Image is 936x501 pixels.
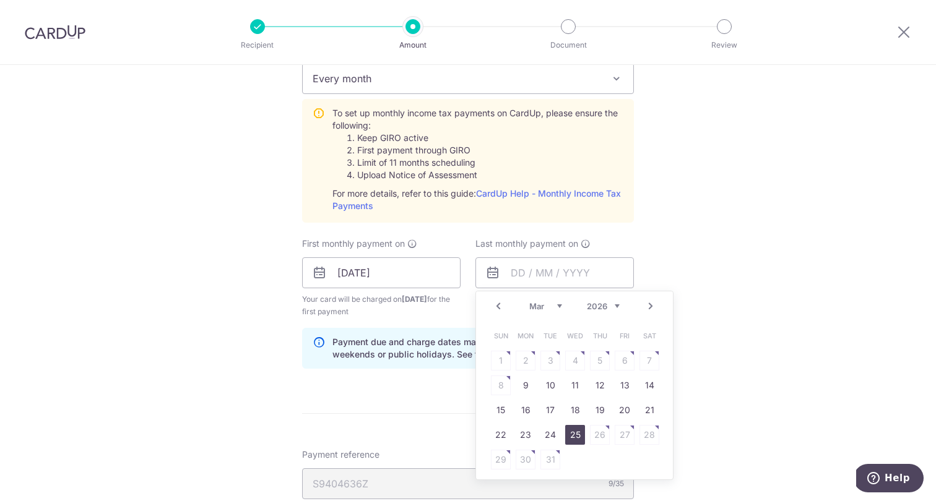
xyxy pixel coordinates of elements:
[491,299,506,314] a: Prev
[475,257,634,288] input: DD / MM / YYYY
[678,39,770,51] p: Review
[639,326,659,346] span: Saturday
[540,425,560,445] a: 24
[302,257,461,288] input: DD / MM / YYYY
[516,425,535,445] a: 23
[332,188,621,211] a: CardUp Help - Monthly Income Tax Payments
[491,326,511,346] span: Sunday
[615,326,635,346] span: Friday
[615,400,635,420] a: 20
[565,375,585,395] a: 11
[302,63,634,94] span: Every month
[643,299,658,314] a: Next
[302,238,405,250] span: First monthly payment on
[475,238,578,250] span: Last monthly payment on
[516,326,535,346] span: Monday
[212,39,303,51] p: Recipient
[302,448,379,461] span: Payment reference
[357,144,623,156] li: First payment through GIRO
[609,477,624,490] div: 9/35
[367,39,459,51] p: Amount
[357,169,623,181] li: Upload Notice of Assessment
[491,425,511,445] a: 22
[565,326,585,346] span: Wednesday
[402,294,427,304] span: [DATE]
[522,39,614,51] p: Document
[516,400,535,420] a: 16
[565,425,585,445] a: 25
[565,400,585,420] a: 18
[590,400,610,420] a: 19
[590,326,610,346] span: Thursday
[615,375,635,395] a: 13
[357,156,623,169] li: Limit of 11 months scheduling
[639,400,659,420] a: 21
[540,400,560,420] a: 17
[856,464,924,495] iframe: Opens a widget where you can find more information
[357,132,623,144] li: Keep GIRO active
[540,375,560,395] a: 10
[25,25,85,40] img: CardUp
[491,400,511,420] a: 15
[332,107,623,212] div: To set up monthly income tax payments on CardUp, please ensure the following: For more details, r...
[303,64,633,93] span: Every month
[590,375,610,395] a: 12
[639,375,659,395] a: 14
[332,336,623,361] p: Payment due and charge dates may be adjusted if it falls on weekends or public holidays. See fina...
[516,375,535,395] a: 9
[540,326,560,346] span: Tuesday
[302,293,461,318] span: Your card will be charged on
